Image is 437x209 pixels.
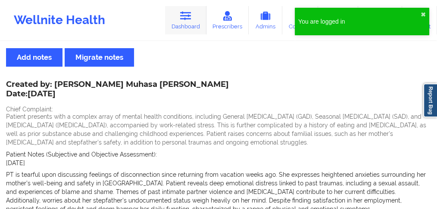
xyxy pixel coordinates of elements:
[6,48,62,67] button: Add notes
[282,6,318,34] a: Coaches
[206,6,249,34] a: Prescribers
[6,159,431,167] p: [DATE]
[6,106,53,113] span: Chief Complaint:
[6,80,229,100] div: Created by: [PERSON_NAME] Muhasa [PERSON_NAME]
[423,83,437,117] a: Report Bug
[6,112,431,147] p: Patient presents with a complex array of mental health conditions, including General [MEDICAL_DAT...
[249,6,282,34] a: Admins
[421,11,426,18] button: close
[65,48,134,67] button: Migrate notes
[6,151,157,158] span: Patient Notes (Subjective and Objective Assessment):
[165,6,206,34] a: Dashboard
[298,17,421,26] div: You are logged in
[6,89,229,100] p: Date: [DATE]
